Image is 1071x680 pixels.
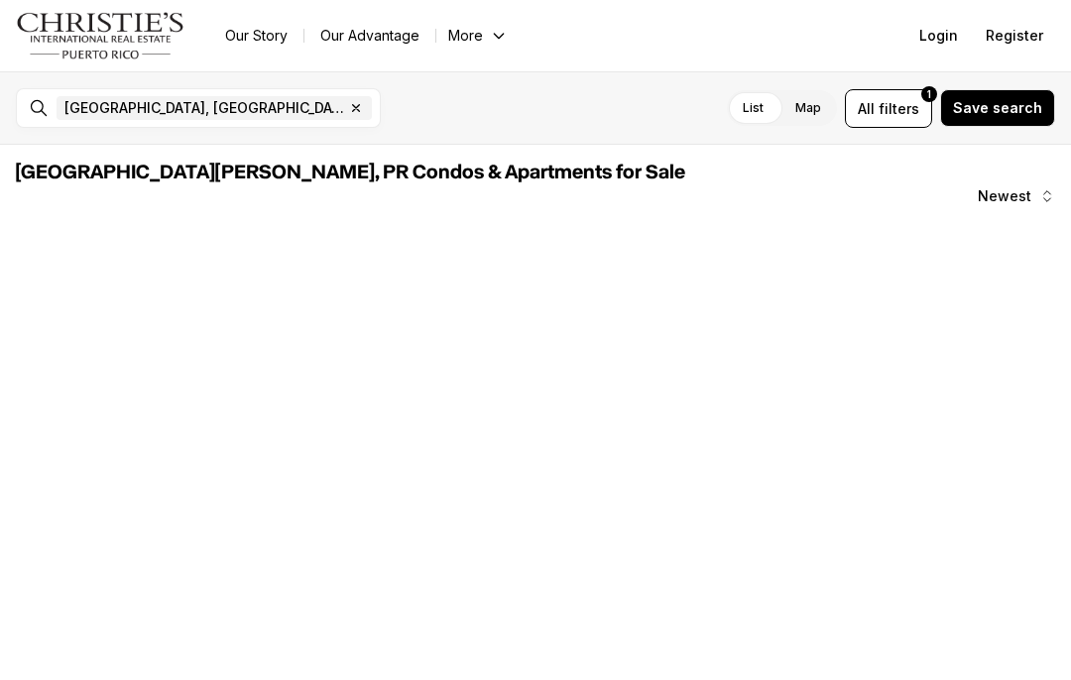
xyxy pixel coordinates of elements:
span: Register [986,28,1043,44]
label: Map [779,90,837,126]
button: Register [974,16,1055,56]
button: Login [907,16,970,56]
span: filters [879,98,919,119]
button: Save search [940,89,1055,127]
button: Newest [966,176,1067,216]
label: List [727,90,779,126]
button: Allfilters1 [845,89,932,128]
span: Login [919,28,958,44]
button: More [436,22,520,50]
a: Our Advantage [304,22,435,50]
span: [GEOGRAPHIC_DATA], [GEOGRAPHIC_DATA], [GEOGRAPHIC_DATA] [64,100,344,116]
span: [GEOGRAPHIC_DATA][PERSON_NAME], PR Condos & Apartments for Sale [16,163,685,182]
span: Save search [953,100,1042,116]
span: All [858,98,875,119]
img: logo [16,12,185,59]
span: Newest [978,188,1031,204]
a: Our Story [209,22,303,50]
span: 1 [927,86,931,102]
